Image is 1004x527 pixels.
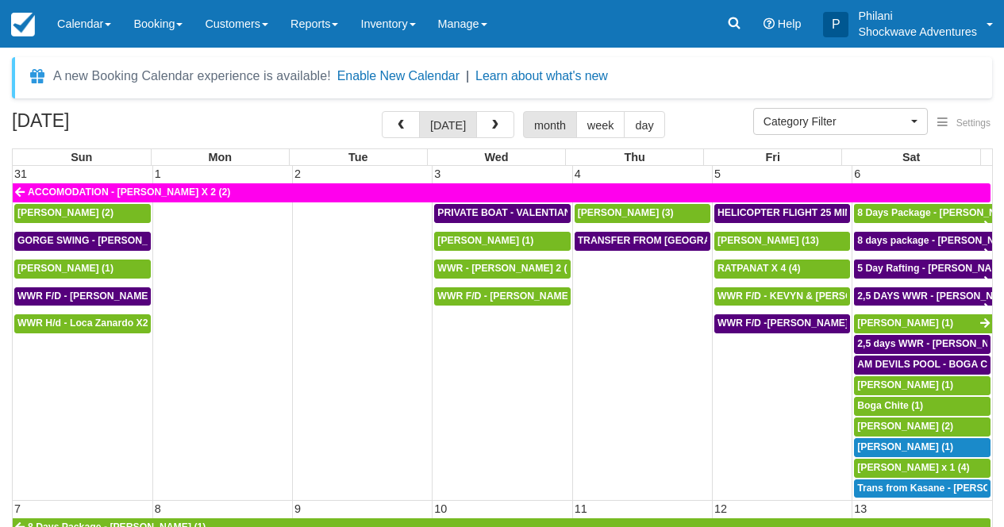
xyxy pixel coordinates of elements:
[956,117,991,129] span: Settings
[854,417,991,437] a: [PERSON_NAME] (2)
[823,12,848,37] div: P
[753,108,928,135] button: Category Filter
[857,379,953,390] span: [PERSON_NAME] (1)
[484,151,508,163] span: Wed
[434,204,570,223] a: PRIVATE BOAT - VALENTIAN [PERSON_NAME] X 4 (4)
[523,111,577,138] button: month
[624,111,664,138] button: day
[348,151,368,163] span: Tue
[854,397,991,416] a: Boga Chite (1)
[14,287,151,306] a: WWR F/D - [PERSON_NAME] X 1 (1)
[858,24,977,40] p: Shockwave Adventures
[854,260,992,279] a: 5 Day Rafting - [PERSON_NAME] X1 (1)
[778,17,802,30] span: Help
[717,317,891,329] span: WWR F/D -[PERSON_NAME] X 15 (15)
[11,13,35,37] img: checkfront-main-nav-mini-logo.png
[437,235,533,246] span: [PERSON_NAME] (1)
[857,462,969,473] span: [PERSON_NAME] x 1 (4)
[14,314,151,333] a: WWR H/d - Loca Zanardo X2 (2)
[475,69,608,83] a: Learn about what's new
[857,317,953,329] span: [PERSON_NAME] (1)
[717,263,801,274] span: RATPANAT X 4 (4)
[575,204,710,223] a: [PERSON_NAME] (3)
[764,113,907,129] span: Category Filter
[854,287,992,306] a: 2,5 DAYS WWR - [PERSON_NAME] X1 (1)
[854,438,991,457] a: [PERSON_NAME] (1)
[17,207,113,218] span: [PERSON_NAME] (2)
[578,207,674,218] span: [PERSON_NAME] (3)
[713,502,729,515] span: 12
[575,232,710,251] a: TRANSFER FROM [GEOGRAPHIC_DATA] TO VIC FALLS - [PERSON_NAME] X 1 (1)
[852,167,862,180] span: 6
[714,260,850,279] a: RATPANAT X 4 (4)
[466,69,469,83] span: |
[434,260,570,279] a: WWR - [PERSON_NAME] 2 (2)
[433,502,448,515] span: 10
[14,204,151,223] a: [PERSON_NAME] (2)
[854,459,991,478] a: [PERSON_NAME] x 1 (4)
[13,502,22,515] span: 7
[434,232,570,251] a: [PERSON_NAME] (1)
[928,112,1000,135] button: Settings
[293,502,302,515] span: 9
[71,151,92,163] span: Sun
[14,232,151,251] a: GORGE SWING - [PERSON_NAME] X 2 (2)
[902,151,920,163] span: Sat
[576,111,625,138] button: week
[578,235,959,246] span: TRANSFER FROM [GEOGRAPHIC_DATA] TO VIC FALLS - [PERSON_NAME] X 1 (1)
[717,290,920,302] span: WWR F/D - KEVYN & [PERSON_NAME] 2 (2)
[153,502,163,515] span: 8
[714,314,850,333] a: WWR F/D -[PERSON_NAME] X 15 (15)
[53,67,331,86] div: A new Booking Calendar experience is available!
[17,263,113,274] span: [PERSON_NAME] (1)
[766,151,780,163] span: Fri
[434,287,570,306] a: WWR F/D - [PERSON_NAME] x3 (3)
[852,502,868,515] span: 13
[17,317,163,329] span: WWR H/d - Loca Zanardo X2 (2)
[208,151,232,163] span: Mon
[433,167,442,180] span: 3
[624,151,644,163] span: Thu
[714,232,850,251] a: [PERSON_NAME] (13)
[337,68,460,84] button: Enable New Calendar
[854,356,991,375] a: AM DEVILS POOL - BOGA CHITE X 1 (1)
[419,111,477,138] button: [DATE]
[764,18,775,29] i: Help
[857,421,953,432] span: [PERSON_NAME] (2)
[857,400,923,411] span: Boga Chite (1)
[12,111,213,140] h2: [DATE]
[854,335,991,354] a: 2,5 days WWR - [PERSON_NAME] X2 (2)
[714,287,850,306] a: WWR F/D - KEVYN & [PERSON_NAME] 2 (2)
[28,187,230,198] span: ACCOMODATION - [PERSON_NAME] X 2 (2)
[714,204,850,223] a: HELICOPTER FLIGHT 25 MINS- [PERSON_NAME] X1 (1)
[854,314,992,333] a: [PERSON_NAME] (1)
[854,479,991,498] a: Trans from Kasane - [PERSON_NAME] X4 (4)
[13,167,29,180] span: 31
[437,290,599,302] span: WWR F/D - [PERSON_NAME] x3 (3)
[854,204,992,223] a: 8 Days Package - [PERSON_NAME] (1)
[293,167,302,180] span: 2
[854,376,991,395] a: [PERSON_NAME] (1)
[717,235,819,246] span: [PERSON_NAME] (13)
[437,263,575,274] span: WWR - [PERSON_NAME] 2 (2)
[153,167,163,180] span: 1
[14,260,151,279] a: [PERSON_NAME] (1)
[858,8,977,24] p: Philani
[857,441,953,452] span: [PERSON_NAME] (1)
[437,207,687,218] span: PRIVATE BOAT - VALENTIAN [PERSON_NAME] X 4 (4)
[573,502,589,515] span: 11
[573,167,583,180] span: 4
[13,183,991,202] a: ACCOMODATION - [PERSON_NAME] X 2 (2)
[854,232,992,251] a: 8 days package - [PERSON_NAME] X1 (1)
[717,207,975,218] span: HELICOPTER FLIGHT 25 MINS- [PERSON_NAME] X1 (1)
[17,235,211,246] span: GORGE SWING - [PERSON_NAME] X 2 (2)
[17,290,183,302] span: WWR F/D - [PERSON_NAME] X 1 (1)
[713,167,722,180] span: 5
